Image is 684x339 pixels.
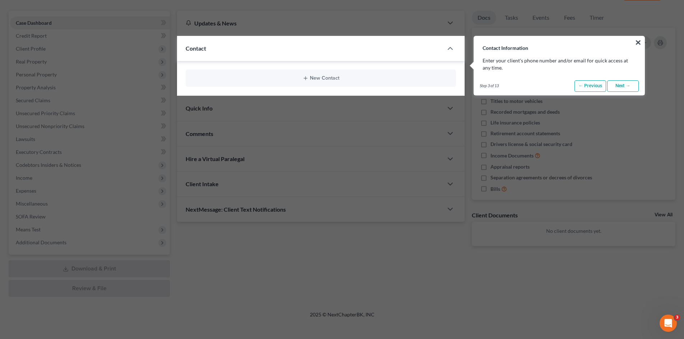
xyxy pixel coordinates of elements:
span: 3 [674,315,680,320]
h3: Contact Information [474,36,644,51]
button: × [635,37,642,48]
span: Contact [186,45,206,52]
button: New Contact [191,75,450,81]
span: Step 3 of 13 [480,83,499,89]
p: Enter your client's phone number and/or email for quick access at any time. [483,57,636,71]
iframe: Intercom live chat [660,315,677,332]
a: ← Previous [574,80,606,92]
a: Next → [607,80,639,92]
